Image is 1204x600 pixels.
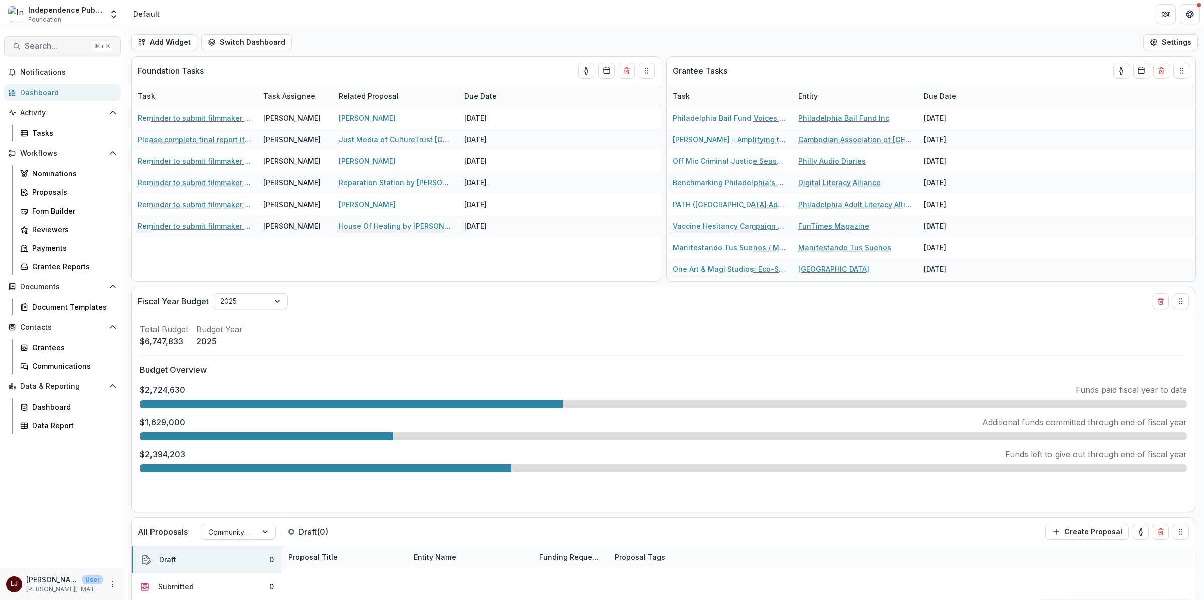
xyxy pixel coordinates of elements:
[533,552,609,562] div: Funding Requested
[32,128,113,138] div: Tasks
[333,85,458,107] div: Related Proposal
[619,63,635,79] button: Delete card
[16,358,121,374] a: Communications
[28,5,103,15] div: Independence Public Media Foundation
[16,417,121,434] a: Data Report
[32,224,113,235] div: Reviewers
[20,323,105,332] span: Contacts
[16,184,121,201] a: Proposals
[282,546,408,568] div: Proposal Title
[798,113,889,123] a: Philadelphia Bail Fund Inc
[20,149,105,158] span: Workflows
[140,416,185,428] p: $1,629,000
[673,65,727,77] p: Grantee Tasks
[4,378,121,394] button: Open Data & Reporting
[1113,63,1129,79] button: toggle-assigned-to-me
[32,168,113,179] div: Nominations
[133,9,160,19] div: Default
[339,177,452,188] a: Reparation Station by [PERSON_NAME]
[16,240,121,256] a: Payments
[140,335,188,347] p: $6,747,833
[257,85,333,107] div: Task Assignee
[533,546,609,568] div: Funding Requested
[458,172,533,193] div: [DATE]
[1153,63,1169,79] button: Delete card
[798,242,891,253] a: Manifestando Tus Sueños
[4,84,121,101] a: Dashboard
[269,554,274,565] div: 0
[32,402,113,412] div: Dashboard
[798,177,881,188] a: Digital Literacy Alliance
[4,105,121,121] button: Open Activity
[1173,63,1189,79] button: Drag
[792,85,918,107] div: Entity
[609,552,671,562] div: Proposal Tags
[16,398,121,415] a: Dashboard
[132,85,257,107] div: Task
[1173,293,1189,309] button: Drag
[138,156,251,166] a: Reminder to submit filmmaker report
[32,243,113,253] div: Payments
[20,382,105,391] span: Data & Reporting
[132,91,161,101] div: Task
[263,156,321,166] div: [PERSON_NAME]
[263,221,321,231] div: [PERSON_NAME]
[16,299,121,315] a: Document Templates
[263,199,321,210] div: [PERSON_NAME]
[16,221,121,238] a: Reviewers
[138,177,251,188] a: Reminder to submit filmmaker report
[458,193,533,215] div: [DATE]
[196,335,243,347] p: 2025
[159,554,176,565] div: Draft
[667,91,696,101] div: Task
[339,113,396,123] a: [PERSON_NAME]
[4,319,121,335] button: Open Contacts
[609,546,734,568] div: Proposal Tags
[282,552,344,562] div: Proposal Title
[11,581,18,587] div: Lorraine Jabouin
[339,134,452,145] a: Just Media of CultureTrust [GEOGRAPHIC_DATA]
[25,41,88,51] span: Search...
[32,361,113,371] div: Communications
[131,34,197,50] button: Add Widget
[458,107,533,129] div: [DATE]
[1173,524,1189,540] button: Drag
[1133,63,1149,79] button: Calendar
[4,145,121,161] button: Open Workflows
[578,63,594,79] button: toggle-assigned-to-me
[673,242,786,253] a: Manifestando Tus Sueños / Manifesting your Dreams - Manifestando Tus Sueños
[798,221,869,231] a: FunTimes Magazine
[408,546,533,568] div: Entity Name
[1153,524,1169,540] button: Delete card
[129,7,164,21] nav: breadcrumb
[16,165,121,182] a: Nominations
[20,283,105,291] span: Documents
[918,91,962,101] div: Due Date
[298,526,374,538] p: Draft ( 0 )
[458,215,533,237] div: [DATE]
[20,68,117,77] span: Notifications
[458,91,503,101] div: Due Date
[140,384,185,396] p: $2,724,630
[263,134,321,145] div: [PERSON_NAME]
[918,280,993,301] div: [DATE]
[32,206,113,216] div: Form Builder
[269,581,274,592] div: 0
[667,85,792,107] div: Task
[263,113,321,123] div: [PERSON_NAME]
[158,581,194,592] div: Submitted
[798,264,869,274] a: [GEOGRAPHIC_DATA]
[32,187,113,197] div: Proposals
[32,261,113,272] div: Grantee Reports
[1153,293,1169,309] button: Delete card
[1045,524,1129,540] button: Create Proposal
[4,64,121,80] button: Notifications
[918,193,993,215] div: [DATE]
[918,150,993,172] div: [DATE]
[918,172,993,193] div: [DATE]
[798,156,866,166] a: Philly Audio Diaries
[458,85,533,107] div: Due Date
[458,150,533,172] div: [DATE]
